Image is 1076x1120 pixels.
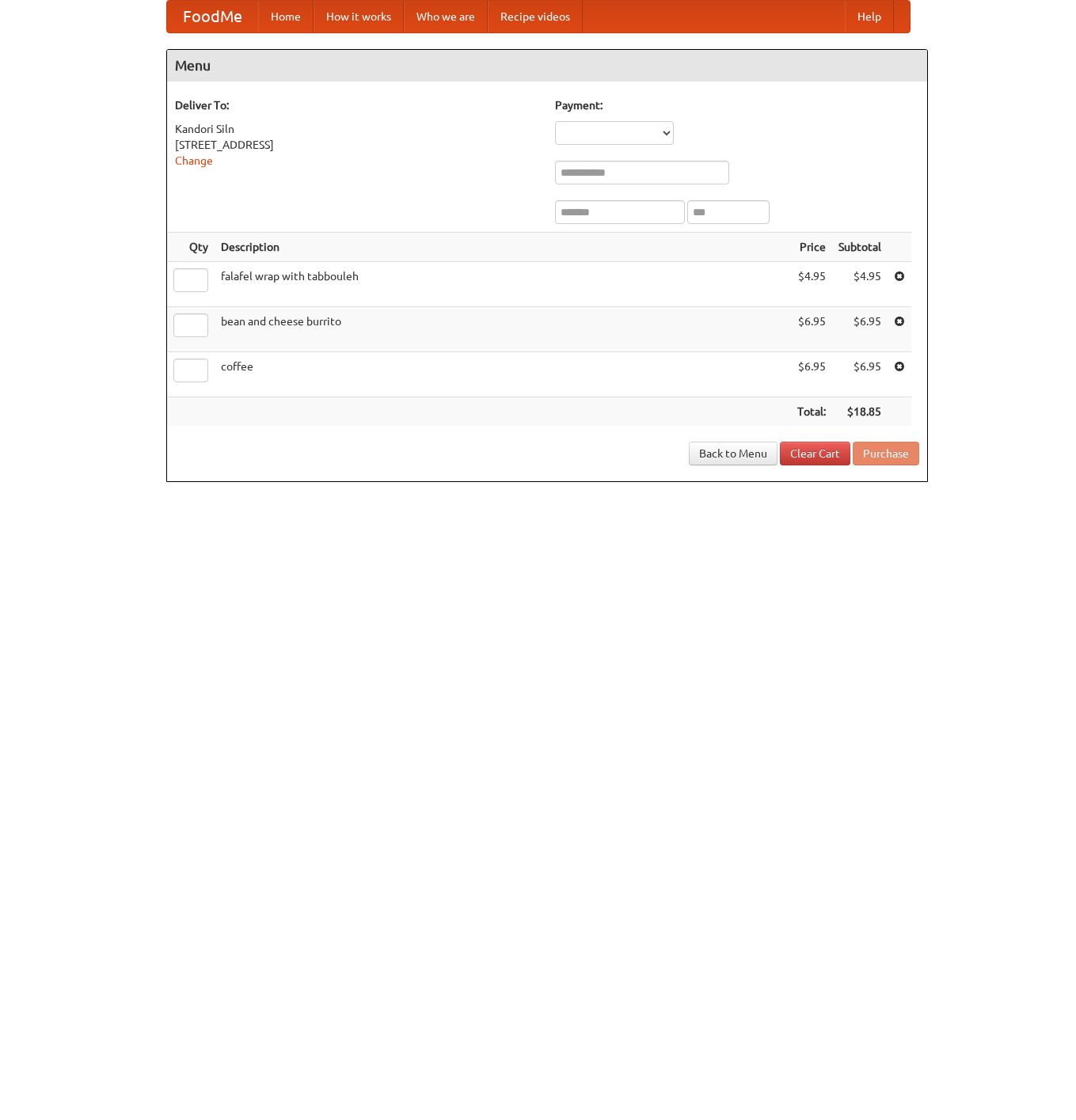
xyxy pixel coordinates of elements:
td: $6.95 [791,352,832,397]
a: Back to Menu [689,442,778,465]
td: $6.95 [791,307,832,352]
a: Who we are [404,1,488,32]
td: bean and cheese burrito [215,307,791,352]
th: Total: [791,397,832,427]
th: $18.85 [832,397,888,427]
h4: Menu [167,50,927,82]
td: coffee [215,352,791,397]
a: Change [175,154,213,167]
a: Help [845,1,894,32]
button: Purchase [853,442,919,465]
td: $4.95 [791,262,832,307]
div: [STREET_ADDRESS] [175,137,539,153]
th: Subtotal [832,233,888,262]
td: falafel wrap with tabbouleh [215,262,791,307]
td: $6.95 [832,307,888,352]
h5: Payment: [555,97,919,113]
a: How it works [314,1,404,32]
a: Clear Cart [780,442,850,465]
a: Home [258,1,314,32]
td: $6.95 [832,352,888,397]
div: Kandori Siln [175,121,539,137]
th: Description [215,233,791,262]
a: Recipe videos [488,1,583,32]
td: $4.95 [832,262,888,307]
th: Price [791,233,832,262]
th: Qty [167,233,215,262]
h5: Deliver To: [175,97,539,113]
a: FoodMe [167,1,258,32]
